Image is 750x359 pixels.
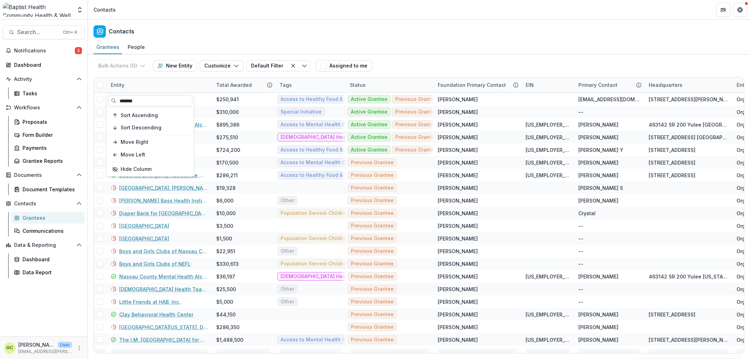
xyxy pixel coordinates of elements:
div: [PERSON_NAME] S [578,184,623,192]
div: [PERSON_NAME] [578,323,618,331]
div: [PERSON_NAME] [438,172,478,179]
button: Move Right [108,137,192,148]
a: Communications [11,225,85,237]
button: Get Help [733,3,747,17]
a: Form Builder [11,129,85,141]
div: [PERSON_NAME] [438,96,478,103]
button: Partners [716,3,730,17]
div: Total Awarded [212,77,275,92]
div: [PERSON_NAME] [578,159,618,166]
button: Open Data & Reporting [3,239,85,251]
div: Entity [107,77,212,92]
div: Status [346,81,370,89]
button: Open Contacts [3,198,85,209]
span: Sort Ascending [121,112,158,118]
div: Tags [275,77,346,92]
div: Foundation Primary Contact [434,77,521,92]
a: Tasks [11,88,85,99]
div: [STREET_ADDRESS] [GEOGRAPHIC_DATA] US 32250 [649,134,728,141]
span: Sort Descending [121,125,161,131]
button: Open entity switcher [75,3,85,17]
div: [US_EMPLOYER_IDENTIFICATION_NUMBER] [526,121,570,128]
a: Payments [11,142,85,154]
div: $170,500 [216,159,238,166]
span: Previous Grantee [351,312,394,318]
a: [GEOGRAPHIC_DATA] [119,235,169,242]
a: Dashboard [3,59,85,71]
div: Headquarters [645,77,732,92]
div: [PERSON_NAME] [438,222,478,230]
div: -- [578,298,583,306]
div: [PERSON_NAME] [438,210,478,217]
div: [US_EMPLOYER_IDENTIFICATION_NUMBER] [526,311,570,318]
span: Previous Grantee [351,324,394,330]
button: Sort Descending [108,122,192,134]
button: Open Documents [3,169,85,181]
div: Tasks [23,90,79,97]
div: $250,941 [216,96,239,103]
div: Form Builder [23,131,79,139]
button: Toggle menu [299,60,310,71]
a: Document Templates [11,184,85,195]
span: Previous Grantee [351,248,394,254]
div: Dashboard [23,256,79,263]
div: Primary Contact [574,77,645,92]
nav: breadcrumb [91,5,118,15]
div: $310,000 [216,108,239,116]
a: Data Report [11,267,85,278]
span: Search... [17,29,59,36]
div: Status [346,77,434,92]
div: -- [578,286,583,293]
div: Grantees [94,42,122,52]
button: Default Filter [246,60,288,71]
div: Headquarters [645,81,687,89]
span: Access to Mental Health Care [281,160,354,166]
p: [EMAIL_ADDRESS][PERSON_NAME][DOMAIN_NAME] [18,348,72,355]
a: People [125,40,148,54]
button: Move Left [108,149,192,161]
a: [GEOGRAPHIC_DATA][US_STATE], Department of Public Health [119,323,208,331]
div: [PERSON_NAME] [578,197,618,204]
span: Access to Healthy Food & Food Security [281,147,378,153]
span: Active Grantee [351,109,387,115]
div: [STREET_ADDRESS] [649,159,695,166]
a: [DEMOGRAPHIC_DATA] Health Team Member Care Fund [119,286,208,293]
div: $3,500 [216,222,233,230]
div: 463142 SR 200 Yulee [GEOGRAPHIC_DATA] US 32097 [649,121,728,128]
div: $10,000 [216,210,236,217]
div: Proposals [23,118,79,126]
span: Previous Grantee [351,223,394,229]
button: Open Workflows [3,102,85,113]
div: Data Report [23,269,79,276]
a: Boys and Girls Clubs of Nassau County Foundation [119,248,208,255]
span: Access to Mental Health Care [281,122,354,128]
div: EIN [521,77,574,92]
div: Document Templates [23,186,79,193]
span: Previous Grantee [395,109,438,115]
div: -- [578,235,583,242]
div: -- [578,222,583,230]
div: [PERSON_NAME] [438,336,478,344]
span: Data & Reporting [14,242,73,248]
a: Dashboard [11,254,85,265]
div: [PERSON_NAME] [438,146,478,154]
span: Other [281,248,294,254]
div: Dashboard [14,61,79,69]
div: [STREET_ADDRESS] [649,146,695,154]
button: Bulk Actions (0) [94,60,150,71]
span: Previous Grantee [351,236,394,242]
button: Hide Column [108,164,192,175]
div: $895,386 [216,121,239,128]
div: [PERSON_NAME] [438,298,478,306]
div: Grantees [23,214,79,222]
a: [GEOGRAPHIC_DATA], [PERSON_NAME] College of Healthcare Sciences, Clinical Mental Health Counseling [119,184,208,192]
div: [PERSON_NAME] [438,311,478,318]
p: User [58,342,72,348]
span: Other [281,299,294,305]
div: [PERSON_NAME] [438,134,478,141]
div: [US_EMPLOYER_IDENTIFICATION_NUMBER] [526,336,570,344]
span: Access to Healthy Food & Food Security [281,172,378,178]
span: [DEMOGRAPHIC_DATA] Health Board Representation [281,134,408,140]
